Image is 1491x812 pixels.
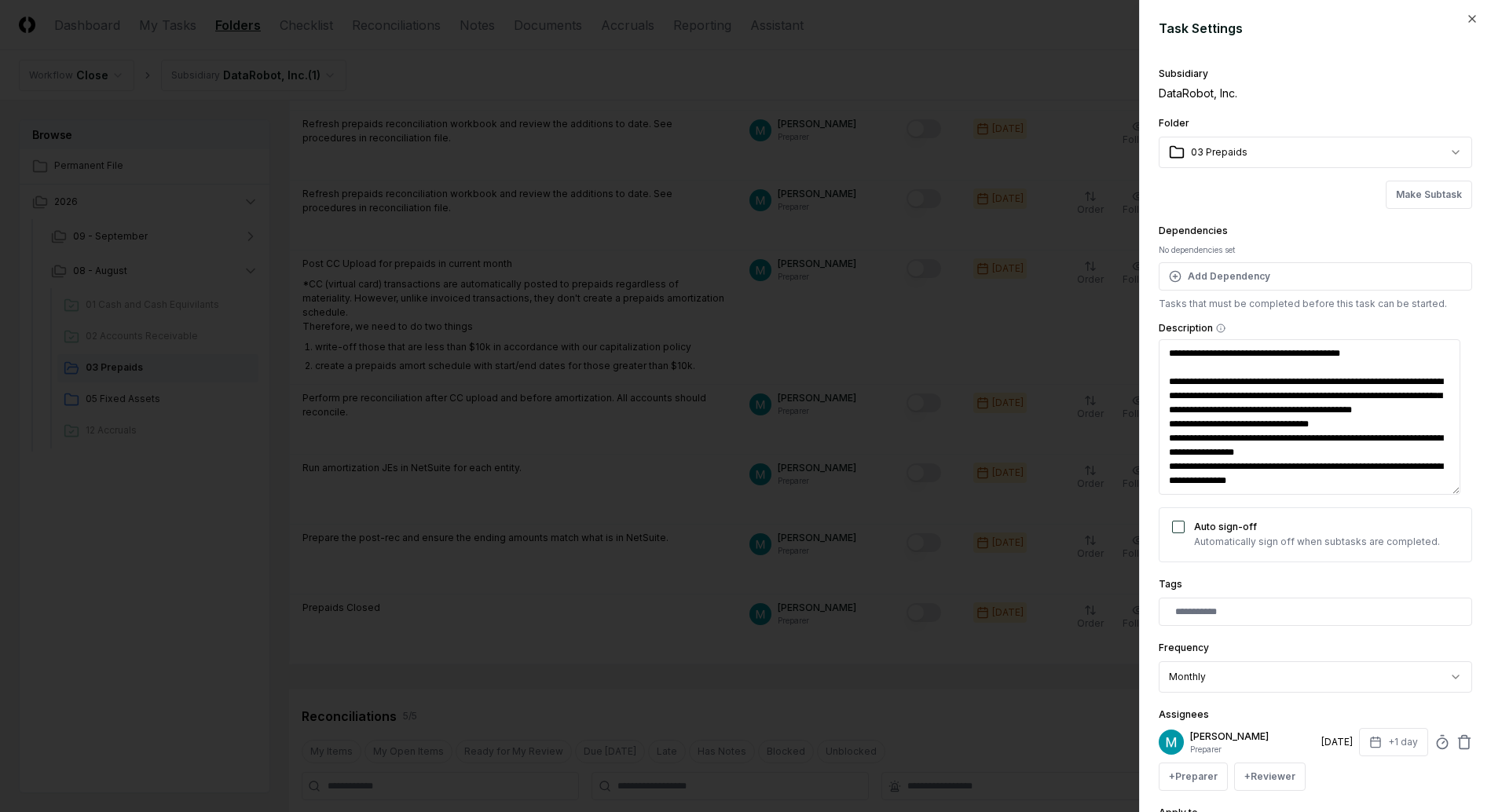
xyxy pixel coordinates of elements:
h2: Task Settings [1159,19,1472,38]
img: ACg8ocIk6UVBSJ1Mh_wKybhGNOx8YD4zQOa2rDZHjRd5UfivBFfoWA=s96-c [1159,730,1184,755]
label: Description [1159,324,1472,333]
button: Description [1216,324,1225,333]
button: +Preparer [1159,763,1228,791]
div: DataRobot, Inc. [1159,85,1472,101]
p: Tasks that must be completed before this task can be started. [1159,297,1472,311]
div: [DATE] [1321,735,1353,749]
p: Preparer [1190,744,1315,755]
button: +1 day [1359,728,1428,756]
label: Tags [1159,578,1182,590]
button: Make Subtask [1386,181,1472,209]
p: Automatically sign off when subtasks are completed. [1194,535,1440,549]
button: +Reviewer [1234,763,1306,791]
label: Folder [1159,117,1189,129]
label: Assignees [1159,708,1209,720]
div: No dependencies set [1159,244,1472,256]
label: Auto sign-off [1194,521,1257,532]
label: Dependencies [1159,225,1228,236]
label: Frequency [1159,642,1209,653]
button: Add Dependency [1159,262,1472,291]
p: [PERSON_NAME] [1190,730,1315,744]
div: Subsidiary [1159,69,1472,79]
